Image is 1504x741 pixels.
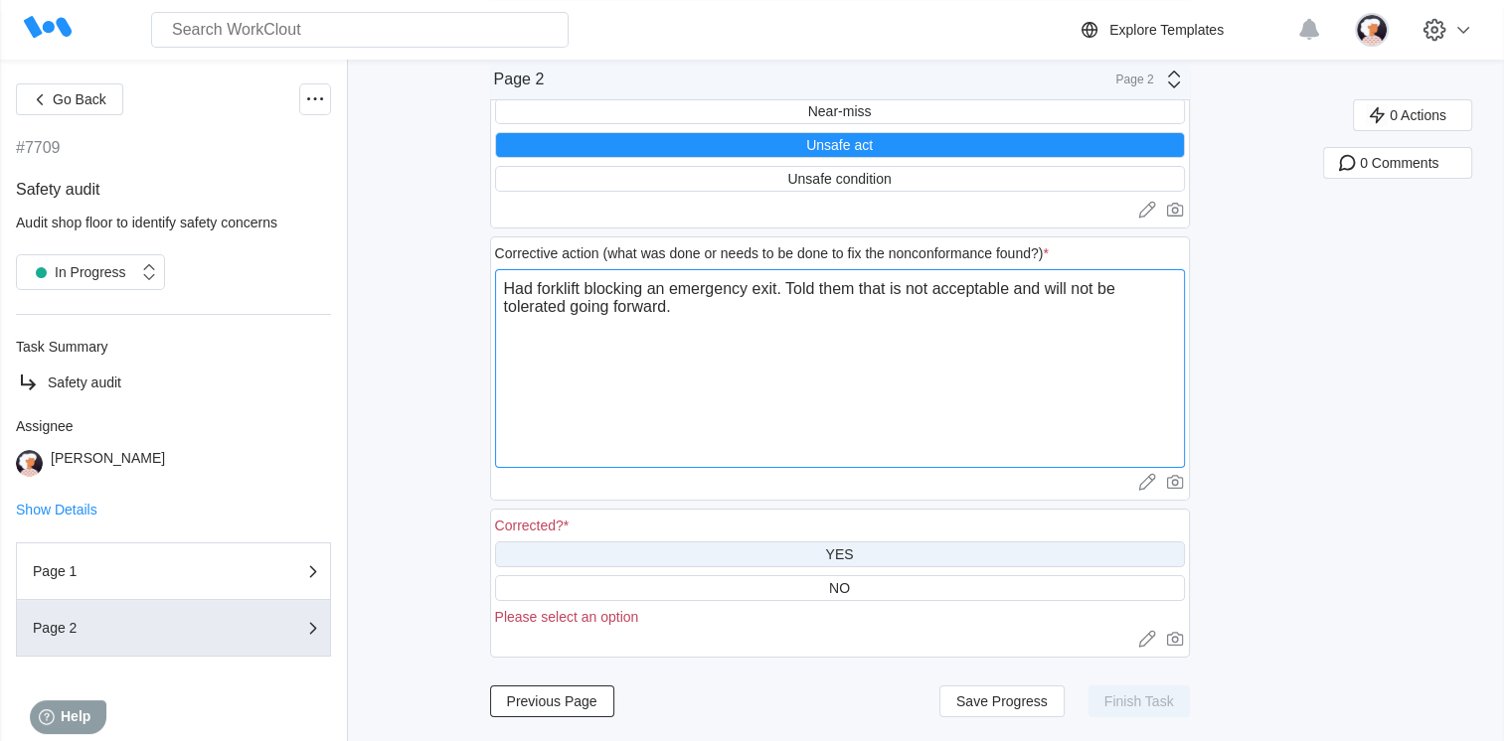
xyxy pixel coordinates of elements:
[1088,685,1190,717] button: Finish Task
[16,600,331,657] button: Page 2
[16,450,43,477] img: user-4.png
[16,181,100,198] span: Safety audit
[490,685,614,717] button: Previous Page
[939,685,1065,717] button: Save Progress
[16,339,331,355] div: Task Summary
[495,518,570,533] div: Corrected?
[1390,108,1446,122] span: 0 Actions
[16,542,331,600] button: Page 1
[1104,73,1154,86] div: Page 2
[27,258,126,286] div: In Progress
[1109,22,1224,38] div: Explore Templates
[1360,156,1438,170] span: 0 Comments
[825,546,853,562] div: YES
[33,564,232,578] div: Page 1
[1323,147,1472,179] button: 0 Comments
[495,245,1049,261] div: Corrective action (what was done or needs to be done to fix the nonconformance found?)
[507,694,597,708] span: Previous Page
[494,71,545,88] div: Page 2
[1078,18,1287,42] a: Explore Templates
[829,580,850,596] div: NO
[1353,99,1472,131] button: 0 Actions
[53,92,106,106] span: Go Back
[1355,13,1389,47] img: user-4.png
[495,269,1185,468] textarea: Had forklift blocking an emergency exit. Told them that is not acceptable and will not be tolerat...
[33,621,232,635] div: Page 2
[16,370,331,394] a: Safety audit
[16,215,331,230] div: Audit shop floor to identify safety concerns
[51,450,165,477] div: [PERSON_NAME]
[787,171,891,187] div: Unsafe condition
[16,418,331,434] div: Assignee
[495,609,1185,625] div: Please select an option
[806,137,873,153] div: Unsafe act
[48,374,121,390] span: Safety audit
[956,694,1048,708] span: Save Progress
[1104,694,1174,708] span: Finish Task
[16,139,61,157] div: #7709
[16,503,97,517] button: Show Details
[16,83,123,115] button: Go Back
[151,12,569,48] input: Search WorkClout
[808,103,872,119] div: Near-miss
